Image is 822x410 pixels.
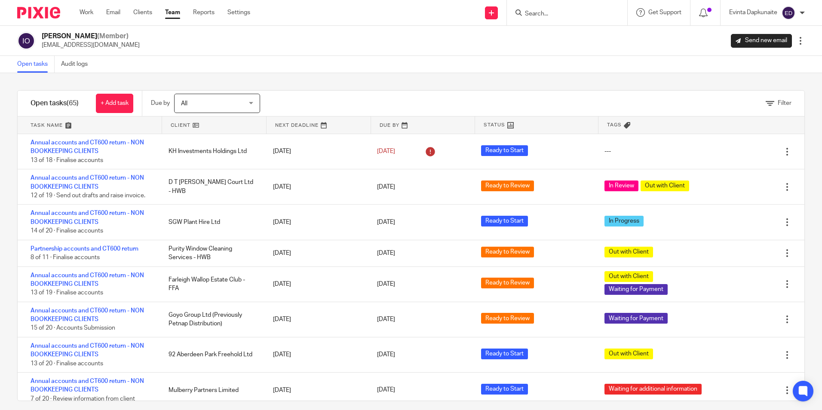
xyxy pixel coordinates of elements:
span: Ready to Start [481,349,528,359]
span: Out with Client [604,349,653,359]
input: Search [524,10,601,18]
span: Ready to Start [481,216,528,226]
a: Clients [133,8,152,17]
span: Out with Client [604,271,653,282]
div: [DATE] [264,346,368,363]
span: [DATE] [377,219,395,225]
a: Send new email [731,34,792,48]
span: All [181,101,187,107]
a: Reports [193,8,215,17]
span: In Review [604,181,638,191]
img: svg%3E [17,32,35,50]
p: Due by [151,99,170,107]
span: Status [484,121,505,129]
span: [DATE] [377,281,395,287]
div: Goyo Group Ltd (Previously Petnap Distribution) [160,306,264,333]
img: Pixie [17,7,60,18]
span: 7 of 20 · Review information from client [31,396,135,402]
a: Annual accounts and CT600 return - NON BOOKKEEPING CLIENTS [31,308,144,322]
span: 8 of 11 · Finalise accounts [31,254,100,260]
a: Audit logs [61,56,94,73]
span: Ready to Review [481,278,534,288]
div: [DATE] [264,275,368,293]
p: [EMAIL_ADDRESS][DOMAIN_NAME] [42,41,140,49]
div: KH Investments Holdings Ltd [160,143,264,160]
div: [DATE] [264,382,368,399]
span: Ready to Review [481,247,534,257]
span: 13 of 20 · Finalise accounts [31,361,103,367]
a: Work [80,8,93,17]
span: Waiting for additional information [604,384,702,395]
div: [DATE] [264,245,368,262]
span: Filter [778,100,791,106]
a: Partnership accounts and CT600 return [31,246,138,252]
span: 15 of 20 · Accounts Submission [31,325,115,331]
span: [DATE] [377,250,395,256]
div: D T [PERSON_NAME] Court Ltd - HWB [160,174,264,200]
span: Out with Client [604,247,653,257]
a: Annual accounts and CT600 return - NON BOOKKEEPING CLIENTS [31,343,144,358]
a: Annual accounts and CT600 return - NON BOOKKEEPING CLIENTS [31,272,144,287]
span: Waiting for Payment [604,313,668,324]
div: Mulberry Partners Limited [160,382,264,399]
a: Annual accounts and CT600 return - NON BOOKKEEPING CLIENTS [31,175,144,190]
span: (65) [67,100,79,107]
a: Annual accounts and CT600 return - NON BOOKKEEPING CLIENTS [31,210,144,225]
span: 13 of 19 · Finalise accounts [31,290,103,296]
span: Ready to Review [481,181,534,191]
div: [DATE] [264,143,368,160]
span: [DATE] [377,316,395,322]
div: Purity Window Cleaning Services - HWB [160,240,264,266]
span: Ready to Review [481,313,534,324]
span: [DATE] [377,352,395,358]
a: Annual accounts and CT600 return - NON BOOKKEEPING CLIENTS [31,378,144,393]
img: svg%3E [782,6,795,20]
span: [DATE] [377,148,395,154]
h2: [PERSON_NAME] [42,32,140,41]
span: 14 of 20 · Finalise accounts [31,228,103,234]
span: (Member) [97,33,129,40]
span: [DATE] [377,184,395,190]
div: Farleigh Wallop Estate Club - FFA [160,271,264,297]
div: SGW Plant Hire Ltd [160,214,264,231]
span: 13 of 18 · Finalise accounts [31,157,103,163]
span: Get Support [648,9,681,15]
span: Tags [607,121,622,129]
div: [DATE] [264,214,368,231]
span: In Progress [604,216,644,226]
a: Open tasks [17,56,55,73]
div: 92 Aberdeen Park Freehold Ltd [160,346,264,363]
div: --- [604,147,611,156]
div: [DATE] [264,178,368,196]
a: Annual accounts and CT600 return - NON BOOKKEEPING CLIENTS [31,140,144,154]
a: Email [106,8,120,17]
a: + Add task [96,94,133,113]
a: Settings [227,8,250,17]
span: Ready to Start [481,145,528,156]
p: Evinta Dapkunaite [729,8,777,17]
span: 12 of 19 · Send out drafts and raise invoice. [31,193,145,199]
span: Ready to Start [481,384,528,395]
span: Waiting for Payment [604,284,668,295]
span: [DATE] [377,387,395,393]
div: [DATE] [264,311,368,328]
a: Team [165,8,180,17]
h1: Open tasks [31,99,79,108]
span: Out with Client [641,181,689,191]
